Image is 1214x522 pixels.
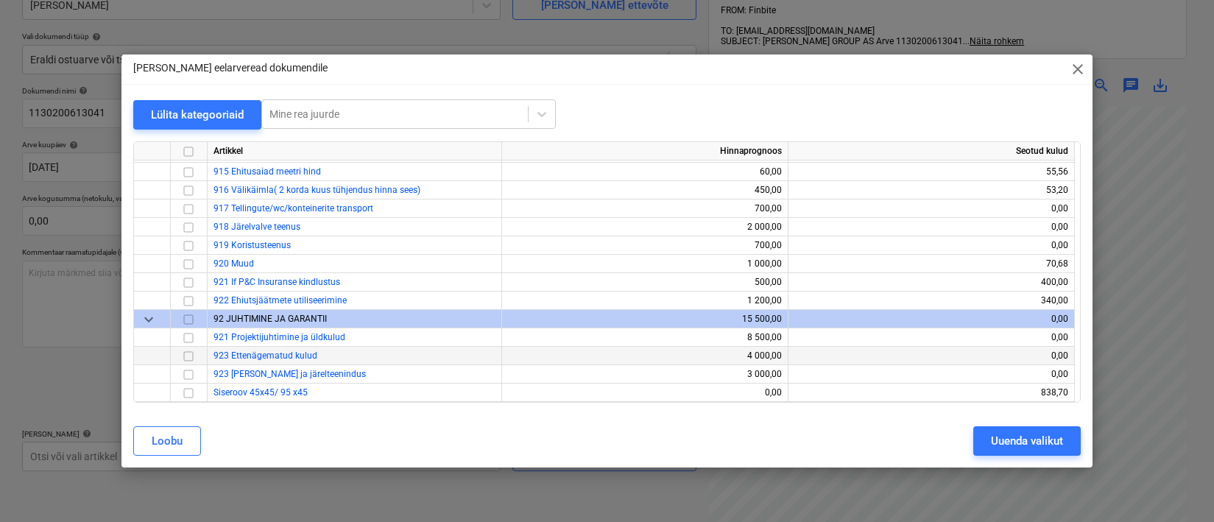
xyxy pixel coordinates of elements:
span: 923 Garantii ja järelteenindus [213,369,366,379]
div: 0,00 [794,236,1068,255]
div: 0,00 [794,328,1068,347]
div: 0,00 [794,218,1068,236]
div: 15 500,00 [508,310,782,328]
span: close [1069,60,1087,78]
div: 1 200,00 [508,292,782,310]
div: Artikkel [208,142,502,161]
div: 700,00 [508,236,782,255]
div: Hinnaprognoos [502,142,788,161]
div: 450,00 [508,181,782,200]
div: Loobu [152,431,183,451]
a: 918 Järelvalve teenus [213,222,300,232]
a: 922 Ehiutsjäätmete utiliseerimine [213,295,347,306]
a: 920 Muud [213,258,254,269]
div: 0,00 [508,384,782,402]
a: 917 Tellingute/wc/konteinerite transport [213,203,373,214]
div: 838,70 [794,384,1068,402]
div: 2 000,00 [508,218,782,236]
iframe: Chat Widget [1140,451,1214,522]
a: 921 Projektijuhtimine ja üldkulud [213,332,345,342]
div: 4 000,00 [508,347,782,365]
div: 53,20 [794,181,1068,200]
a: 923 Ettenägematud kulud [213,350,317,361]
button: Lülita kategooriaid [133,100,261,130]
a: 923 [PERSON_NAME] ja järelteenindus [213,369,366,379]
div: Uuenda valikut [991,431,1063,451]
p: [PERSON_NAME] eelarveread dokumendile [133,60,328,76]
div: 400,00 [794,273,1068,292]
a: Siseroov 45x45/ 95 x45 [213,387,308,398]
div: 700,00 [508,200,782,218]
a: 916 Välikäimla( 2 korda kuus tühjendus hinna sees) [213,185,420,195]
button: Loobu [133,426,201,456]
a: 915 Ehitusaiad meetri hind [213,166,321,177]
div: 55,56 [794,163,1068,181]
div: 340,00 [794,292,1068,310]
span: keyboard_arrow_down [140,311,158,328]
div: 8 500,00 [508,328,782,347]
div: Lülita kategooriaid [151,105,244,124]
div: 0,00 [794,200,1068,218]
div: 500,00 [508,273,782,292]
div: Seotud kulud [788,142,1075,161]
div: 3 000,00 [508,365,782,384]
button: Uuenda valikut [973,426,1081,456]
div: 0,00 [794,365,1068,384]
div: 70,68 [794,255,1068,273]
span: 92 JUHTIMINE JA GARANTII [213,314,327,324]
div: 1 000,00 [508,255,782,273]
div: 60,00 [508,163,782,181]
div: 0,00 [794,310,1068,328]
div: 0,00 [794,347,1068,365]
a: 919 Koristusteenus [213,240,291,250]
a: 921 If P&C Insuranse kindlustus [213,277,340,287]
